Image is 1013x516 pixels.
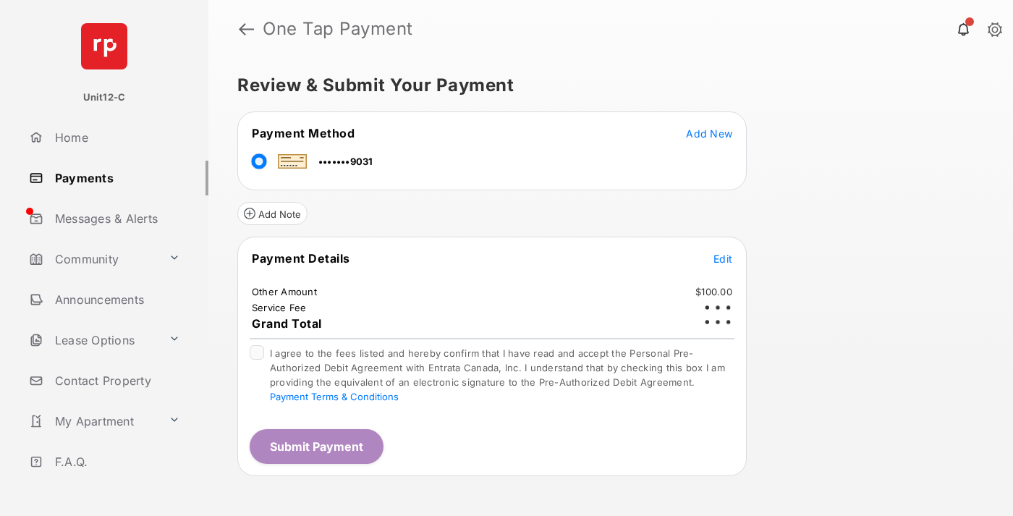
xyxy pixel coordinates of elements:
[23,363,208,398] a: Contact Property
[713,251,732,266] button: Edit
[23,282,208,317] a: Announcements
[83,90,126,105] p: Unit12-C
[237,77,972,94] h5: Review & Submit Your Payment
[23,161,208,195] a: Payments
[81,23,127,69] img: svg+xml;base64,PHN2ZyB4bWxucz0iaHR0cDovL3d3dy53My5vcmcvMjAwMC9zdmciIHdpZHRoPSI2NCIgaGVpZ2h0PSI2NC...
[252,126,355,140] span: Payment Method
[23,444,208,479] a: F.A.Q.
[251,285,318,298] td: Other Amount
[23,323,163,358] a: Lease Options
[250,429,383,464] button: Submit Payment
[237,202,308,225] button: Add Note
[23,242,163,276] a: Community
[23,120,208,155] a: Home
[23,201,208,236] a: Messages & Alerts
[686,126,732,140] button: Add New
[318,156,373,167] span: •••••••9031
[251,301,308,314] td: Service Fee
[686,127,732,140] span: Add New
[252,251,350,266] span: Payment Details
[270,347,725,402] span: I agree to the fees listed and hereby confirm that I have read and accept the Personal Pre-Author...
[713,253,732,265] span: Edit
[263,20,413,38] strong: One Tap Payment
[270,391,399,402] button: I agree to the fees listed and hereby confirm that I have read and accept the Personal Pre-Author...
[252,316,322,331] span: Grand Total
[23,404,163,439] a: My Apartment
[695,285,733,298] td: $100.00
